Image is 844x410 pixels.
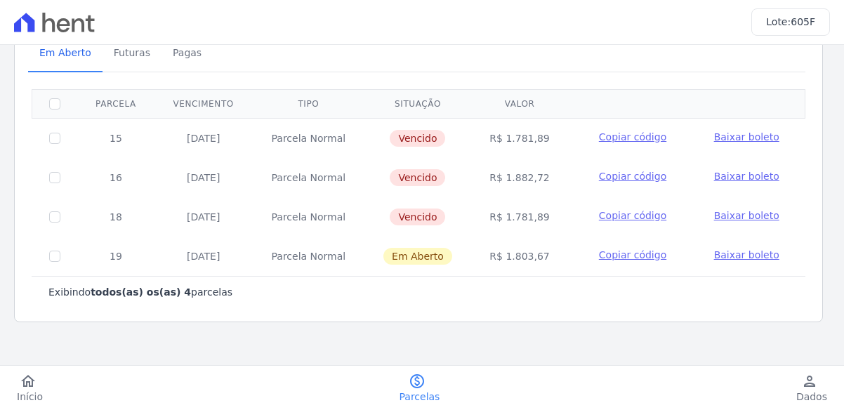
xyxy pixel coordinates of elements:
[20,373,37,390] i: home
[714,249,779,260] span: Baixar boleto
[252,158,364,197] td: Parcela Normal
[154,197,253,237] td: [DATE]
[714,131,779,143] span: Baixar boleto
[77,237,154,276] td: 19
[77,158,154,197] td: 16
[779,373,844,404] a: personDados
[154,89,253,118] th: Vencimento
[766,15,815,29] h3: Lote:
[409,373,426,390] i: paid
[252,197,364,237] td: Parcela Normal
[585,248,680,262] button: Copiar código
[714,209,779,223] a: Baixar boleto
[364,89,471,118] th: Situação
[801,373,818,390] i: person
[714,169,779,183] a: Baixar boleto
[585,169,680,183] button: Copiar código
[252,89,364,118] th: Tipo
[390,169,445,186] span: Vencido
[161,36,213,72] a: Pagas
[252,237,364,276] td: Parcela Normal
[252,118,364,158] td: Parcela Normal
[714,171,779,182] span: Baixar boleto
[31,39,100,67] span: Em Aberto
[796,390,827,404] span: Dados
[471,118,569,158] td: R$ 1.781,89
[154,237,253,276] td: [DATE]
[383,248,452,265] span: Em Aberto
[383,373,457,404] a: paidParcelas
[154,158,253,197] td: [DATE]
[17,390,43,404] span: Início
[599,210,666,221] span: Copiar código
[585,209,680,223] button: Copiar código
[471,237,569,276] td: R$ 1.803,67
[28,36,103,72] a: Em Aberto
[77,197,154,237] td: 18
[599,131,666,143] span: Copiar código
[599,171,666,182] span: Copiar código
[714,130,779,144] a: Baixar boleto
[471,158,569,197] td: R$ 1.882,72
[105,39,159,67] span: Futuras
[471,89,569,118] th: Valor
[585,130,680,144] button: Copiar código
[714,210,779,221] span: Baixar boleto
[164,39,210,67] span: Pagas
[471,197,569,237] td: R$ 1.781,89
[390,209,445,225] span: Vencido
[791,16,815,27] span: 605F
[154,118,253,158] td: [DATE]
[400,390,440,404] span: Parcelas
[599,249,666,260] span: Copiar código
[103,36,161,72] a: Futuras
[48,285,232,299] p: Exibindo parcelas
[77,118,154,158] td: 15
[390,130,445,147] span: Vencido
[91,286,191,298] b: todos(as) os(as) 4
[77,89,154,118] th: Parcela
[714,248,779,262] a: Baixar boleto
